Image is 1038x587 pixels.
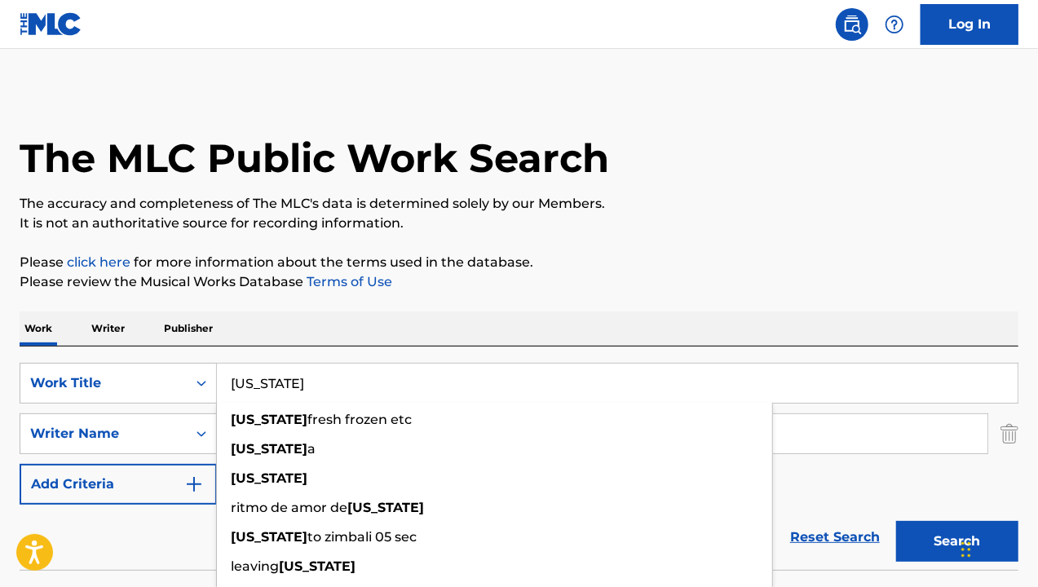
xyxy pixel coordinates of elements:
[30,424,177,444] div: Writer Name
[1000,413,1018,454] img: Delete Criterion
[231,500,347,515] span: ritmo de amor de
[921,4,1018,45] a: Log In
[67,254,130,270] a: click here
[20,214,1018,233] p: It is not an authoritative source for recording information.
[30,373,177,393] div: Work Title
[896,521,1018,562] button: Search
[231,441,307,457] strong: [US_STATE]
[20,194,1018,214] p: The accuracy and completeness of The MLC's data is determined solely by our Members.
[307,529,417,545] span: to zimbali 05 sec
[303,274,392,289] a: Terms of Use
[231,470,307,486] strong: [US_STATE]
[842,15,862,34] img: search
[782,519,888,555] a: Reset Search
[20,363,1018,570] form: Search Form
[20,12,82,36] img: MLC Logo
[836,8,868,41] a: Public Search
[878,8,911,41] div: Help
[307,412,412,427] span: fresh frozen etc
[347,500,424,515] strong: [US_STATE]
[885,15,904,34] img: help
[20,464,217,505] button: Add Criteria
[279,558,356,574] strong: [US_STATE]
[231,558,279,574] span: leaving
[231,412,307,427] strong: [US_STATE]
[20,272,1018,292] p: Please review the Musical Works Database
[159,311,218,346] p: Publisher
[86,311,130,346] p: Writer
[184,474,204,494] img: 9d2ae6d4665cec9f34b9.svg
[20,253,1018,272] p: Please for more information about the terms used in the database.
[307,441,316,457] span: a
[20,134,609,183] h1: The MLC Public Work Search
[961,525,971,574] div: Drag
[20,311,57,346] p: Work
[956,509,1038,587] iframe: Chat Widget
[231,529,307,545] strong: [US_STATE]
